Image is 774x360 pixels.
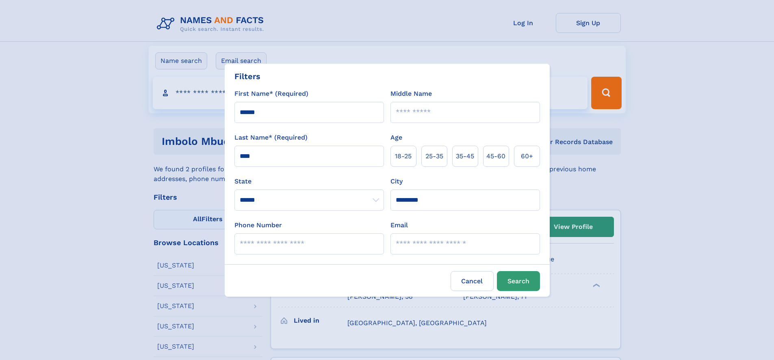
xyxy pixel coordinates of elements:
span: 60+ [521,151,533,161]
span: 35‑45 [456,151,474,161]
label: First Name* (Required) [234,89,308,99]
span: 45‑60 [486,151,505,161]
label: City [390,177,403,186]
button: Search [497,271,540,291]
label: Email [390,220,408,230]
label: Last Name* (Required) [234,133,308,142]
label: State [234,177,384,186]
label: Phone Number [234,220,282,230]
label: Middle Name [390,89,432,99]
span: 25‑35 [425,151,443,161]
label: Cancel [451,271,494,291]
label: Age [390,133,402,142]
div: Filters [234,70,260,82]
span: 18‑25 [395,151,412,161]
